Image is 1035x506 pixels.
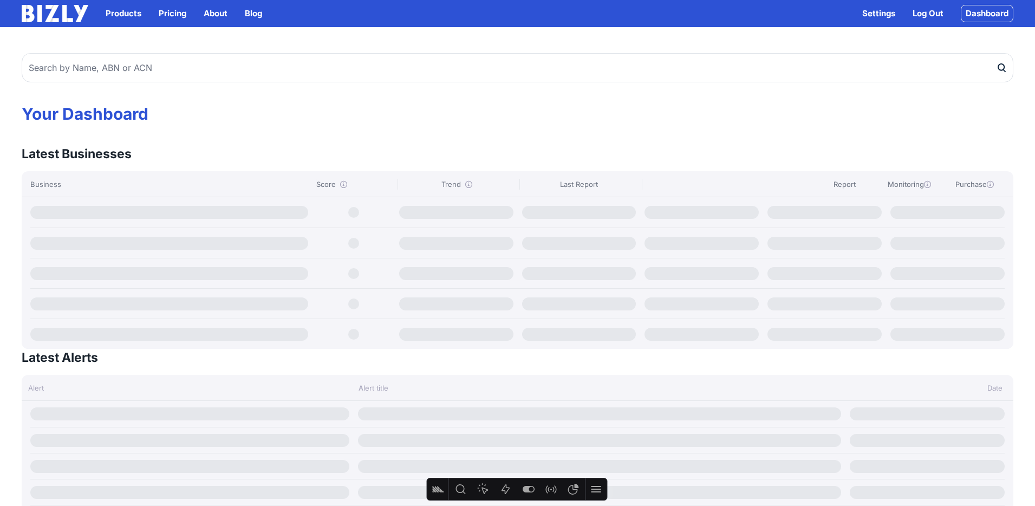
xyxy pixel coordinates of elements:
[159,7,186,20] a: Pricing
[862,7,895,20] a: Settings
[22,145,132,163] h3: Latest Businesses
[245,7,262,20] a: Blog
[22,349,98,366] h3: Latest Alerts
[352,382,848,393] div: Alert title
[961,5,1013,22] a: Dashboard
[22,382,352,393] div: Alert
[944,179,1005,190] div: Purchase
[848,382,1013,393] div: Date
[316,179,393,190] div: Score
[879,179,940,190] div: Monitoring
[22,104,1013,124] h1: Your Dashboard
[106,7,141,20] button: Products
[814,179,875,190] div: Report
[519,179,637,190] div: Last Report
[22,53,1013,82] input: Search by Name, ABN or ACN
[30,179,311,190] div: Business
[398,179,516,190] div: Trend
[204,7,227,20] a: About
[913,7,943,20] a: Log Out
